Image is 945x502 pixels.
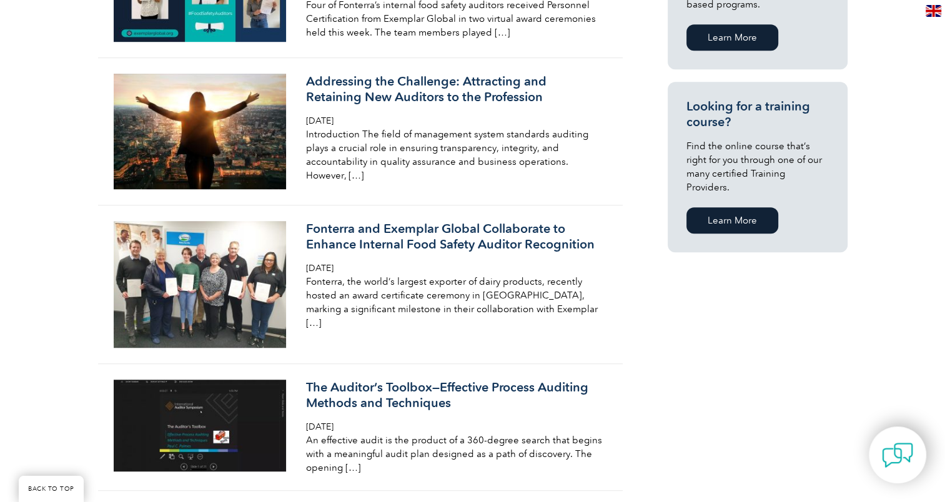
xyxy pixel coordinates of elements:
[114,380,287,471] img: 687455384-900x480-1-300x160.jpg
[19,476,84,502] a: BACK TO TOP
[686,139,829,194] p: Find the online course that’s right for you through one of our many certified Training Providers.
[98,58,623,205] a: Addressing the Challenge: Attracting andRetaining New Auditors to the Profession [DATE] Introduct...
[686,24,778,51] a: Learn More
[306,433,602,475] p: An effective audit is the product of a 360-degree search that begins with a meaningful audit plan...
[98,364,623,491] a: The Auditor’s Toolbox—Effective Process Auditing Methods and Techniques [DATE] An effective audit...
[114,74,287,189] img: 960x0-300x201.jpg
[686,99,829,130] h3: Looking for a training course?
[306,380,602,411] h3: The Auditor’s Toolbox—Effective Process Auditing Methods and Techniques
[926,5,941,17] img: en
[114,221,287,348] img: Fonterra-300x220.jpg
[306,116,334,126] span: [DATE]
[882,440,913,471] img: contact-chat.png
[306,263,334,273] span: [DATE]
[98,205,623,364] a: Fonterra and Exemplar Global Collaborate to Enhance Internal Food Safety Auditor Recognition [DAT...
[306,275,602,330] p: Fonterra, the world’s largest exporter of dairy products, recently hosted an award certificate ce...
[306,74,602,105] h3: Addressing the Challenge: Attracting and Retaining New Auditors to the Profession
[306,127,602,182] p: Introduction The field of management system standards auditing plays a crucial role in ensuring t...
[686,207,778,234] a: Learn More
[306,221,602,252] h3: Fonterra and Exemplar Global Collaborate to Enhance Internal Food Safety Auditor Recognition
[306,421,334,432] span: [DATE]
